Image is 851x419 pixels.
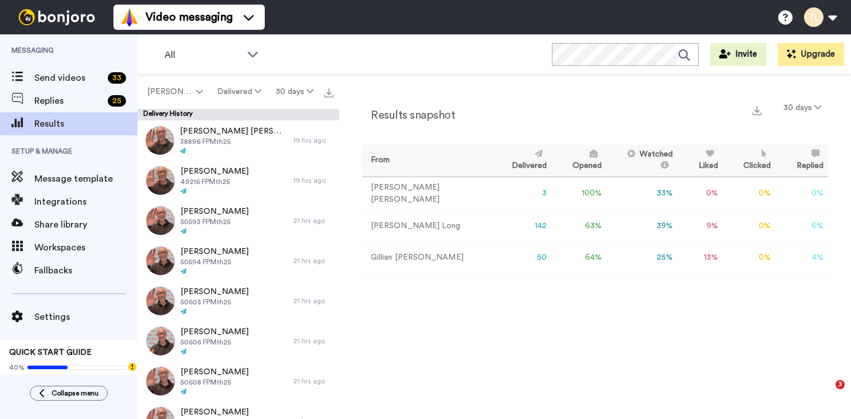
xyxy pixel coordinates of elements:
[551,144,606,177] th: Opened
[180,126,288,137] span: [PERSON_NAME] [PERSON_NAME]
[778,43,844,66] button: Upgrade
[210,81,268,102] button: Delivered
[293,296,334,306] div: 21 hrs ago
[775,242,828,273] td: 4 %
[52,389,99,398] span: Collapse menu
[362,242,491,273] td: Gillian [PERSON_NAME]
[34,218,138,232] span: Share library
[120,8,139,26] img: vm-color.svg
[146,166,175,195] img: f375f193-6642-40c7-aed5-0b48c4863d33-thumb.jpg
[836,380,845,389] span: 3
[710,43,766,66] button: Invite
[34,264,138,277] span: Fallbacks
[34,241,138,254] span: Workspaces
[775,210,828,242] td: 6 %
[606,210,677,242] td: 39 %
[181,406,249,418] span: [PERSON_NAME]
[752,106,762,115] img: export.svg
[362,144,491,177] th: From
[723,242,776,273] td: 0 %
[723,177,776,210] td: 0 %
[181,297,249,307] span: 50603 FPMth25
[551,177,606,210] td: 100 %
[723,144,776,177] th: Clicked
[293,176,334,185] div: 19 hrs ago
[491,144,552,177] th: Delivered
[321,83,337,100] button: Export all results that match these filters now.
[34,172,138,186] span: Message template
[491,210,552,242] td: 142
[777,97,828,118] button: 30 days
[362,109,455,122] h2: Results snapshot
[812,380,840,408] iframe: Intercom live chat
[138,361,339,401] a: [PERSON_NAME]50608 FPMth2521 hrs ago
[606,177,677,210] td: 33 %
[146,287,175,315] img: 2d9cb592-bc47-4c6c-baa0-9eb31d0aa019-thumb.jpg
[181,338,249,347] span: 50606 FPMth25
[108,72,126,84] div: 33
[362,210,491,242] td: [PERSON_NAME] Long
[34,94,103,108] span: Replies
[164,48,241,62] span: All
[181,286,249,297] span: [PERSON_NAME]
[146,327,175,355] img: d56b825c-2a03-43bd-99d5-62e78ed24b2d-thumb.jpg
[146,246,175,275] img: 03be0a60-9f77-4268-93db-690a7b659fd3-thumb.jpg
[138,120,339,160] a: [PERSON_NAME] [PERSON_NAME]38896 FPMth2519 hrs ago
[606,144,677,177] th: Watched
[146,367,175,395] img: 2223bf12-55b3-4bc2-8407-6ae18fc8a06a-thumb.jpg
[127,362,138,372] div: Tooltip anchor
[181,166,249,177] span: [PERSON_NAME]
[138,241,339,281] a: [PERSON_NAME]50594 FPMth2521 hrs ago
[775,144,828,177] th: Replied
[180,137,288,146] span: 38896 FPMth25
[138,281,339,321] a: [PERSON_NAME]50603 FPMth2521 hrs ago
[181,217,249,226] span: 50593 FPMth25
[491,242,552,273] td: 50
[181,206,249,217] span: [PERSON_NAME]
[34,71,103,85] span: Send videos
[138,201,339,241] a: [PERSON_NAME]50593 FPMth2521 hrs ago
[293,336,334,346] div: 21 hrs ago
[551,210,606,242] td: 63 %
[146,126,174,155] img: 61636097-5251-4503-9042-a65075e3e2ba-thumb.jpg
[677,177,723,210] td: 0 %
[181,246,249,257] span: [PERSON_NAME]
[293,377,334,386] div: 21 hrs ago
[9,348,92,357] span: QUICK START GUIDE
[146,206,175,235] img: 699d4856-710e-4203-a9a9-1e8ad174f6c1-thumb.jpg
[551,242,606,273] td: 64 %
[491,177,552,210] td: 3
[108,95,126,107] div: 25
[138,160,339,201] a: [PERSON_NAME]49216 FPMth2519 hrs ago
[34,117,138,131] span: Results
[9,363,25,372] span: 40%
[362,177,491,210] td: [PERSON_NAME] [PERSON_NAME]
[293,256,334,265] div: 21 hrs ago
[324,88,334,97] img: export.svg
[606,242,677,273] td: 25 %
[775,177,828,210] td: 0 %
[138,109,339,120] div: Delivery History
[723,210,776,242] td: 0 %
[181,326,249,338] span: [PERSON_NAME]
[140,81,210,102] button: [PERSON_NAME]
[677,242,723,273] td: 13 %
[14,9,100,25] img: bj-logo-header-white.svg
[147,86,194,97] span: [PERSON_NAME]
[749,101,765,118] button: Export a summary of each team member’s results that match this filter now.
[138,321,339,361] a: [PERSON_NAME]50606 FPMth2521 hrs ago
[30,386,108,401] button: Collapse menu
[181,257,249,267] span: 50594 FPMth25
[181,366,249,378] span: [PERSON_NAME]
[181,378,249,387] span: 50608 FPMth25
[34,195,138,209] span: Integrations
[146,9,233,25] span: Video messaging
[677,210,723,242] td: 9 %
[293,136,334,145] div: 19 hrs ago
[34,310,138,324] span: Settings
[677,144,723,177] th: Liked
[269,81,321,102] button: 30 days
[181,177,249,186] span: 49216 FPMth25
[293,216,334,225] div: 21 hrs ago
